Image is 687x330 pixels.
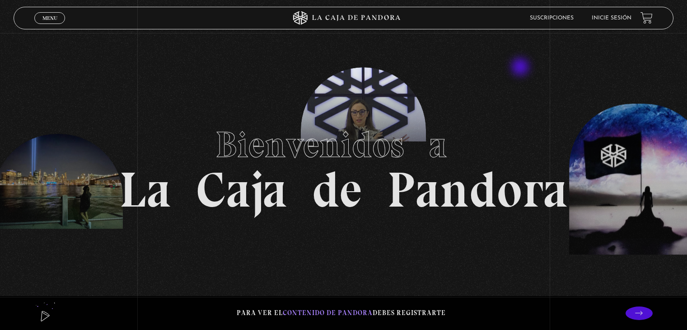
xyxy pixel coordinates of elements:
[237,307,446,319] p: Para ver el debes registrarte
[640,12,653,24] a: View your shopping cart
[283,309,373,317] span: contenido de Pandora
[530,15,574,21] a: Suscripciones
[39,23,61,29] span: Cerrar
[215,123,472,166] span: Bienvenidos a
[119,115,568,215] h1: La Caja de Pandora
[592,15,631,21] a: Inicie sesión
[42,15,57,21] span: Menu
